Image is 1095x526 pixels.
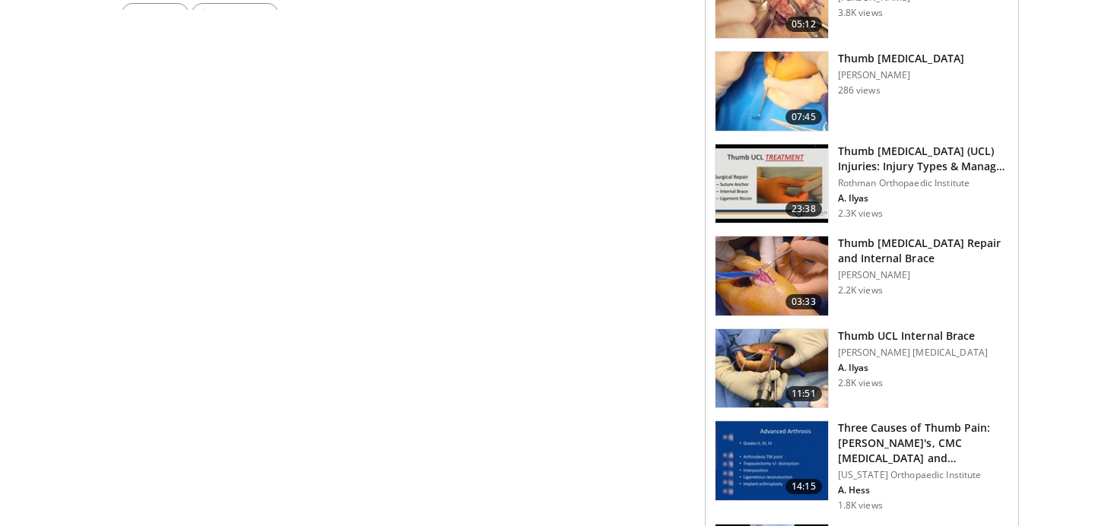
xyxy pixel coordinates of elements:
span: 05:12 [786,17,822,32]
a: Thumbs Up [192,3,278,24]
span: 03:33 [786,294,822,309]
a: 11:51 Thumb UCL Internal Brace [PERSON_NAME] [MEDICAL_DATA] A. Ilyas 2.8K views [715,328,1009,409]
img: 7d8b3c25-a9a4-459b-b693-7f169858dc52.150x105_q85_crop-smart_upscale.jpg [716,52,828,131]
p: Rothman Orthopaedic Institute [838,177,1009,189]
a: 07:45 Thumb [MEDICAL_DATA] [PERSON_NAME] 286 views [715,51,1009,131]
p: [PERSON_NAME] [838,69,964,81]
a: Message [122,3,189,24]
h3: Three Causes of Thumb Pain: [PERSON_NAME]'s, CMC [MEDICAL_DATA] and Gamekeep… [838,420,1009,466]
img: a04f9e1e-e10d-49bd-a544-3a3269526464.150x105_q85_crop-smart_upscale.jpg [716,329,828,408]
p: 2.2K views [838,284,883,296]
img: e8a42767-3f05-412b-a6fd-258a528a154a.150x105_q85_crop-smart_upscale.jpg [716,236,828,315]
span: 11:51 [786,386,822,401]
p: [PERSON_NAME] [838,269,1009,281]
p: A. Ilyas [838,192,1009,204]
a: 23:38 Thumb [MEDICAL_DATA] (UCL) Injuries: Injury Types & Manag… Rothman Orthopaedic Institute A.... [715,144,1009,224]
a: 03:33 Thumb [MEDICAL_DATA] Repair and Internal Brace [PERSON_NAME] 2.2K views [715,236,1009,316]
p: A. Hess [838,484,1009,496]
p: 2.3K views [838,208,883,220]
img: 402b8d50-6d0b-4f12-97d1-c6fdc5711382.150x105_q85_crop-smart_upscale.jpg [716,144,828,223]
span: 07:45 [786,109,822,125]
span: 14:15 [786,479,822,494]
a: 14:15 Three Causes of Thumb Pain: [PERSON_NAME]'s, CMC [MEDICAL_DATA] and Gamekeep… [US_STATE] Or... [715,420,1009,512]
p: 1.8K views [838,499,883,512]
h3: Thumb [MEDICAL_DATA] Repair and Internal Brace [838,236,1009,266]
p: 2.8K views [838,377,883,389]
h3: Thumb [MEDICAL_DATA] [838,51,964,66]
p: 3.8K views [838,7,883,19]
p: [PERSON_NAME] [MEDICAL_DATA] [838,347,988,359]
p: 286 views [838,84,881,97]
h3: Thumb UCL Internal Brace [838,328,988,344]
p: [US_STATE] Orthopaedic Institute [838,469,1009,481]
img: f07c5381-ed0e-4ba3-b020-483178c8db82.150x105_q85_crop-smart_upscale.jpg [716,421,828,500]
h3: Thumb [MEDICAL_DATA] (UCL) Injuries: Injury Types & Manag… [838,144,1009,174]
p: A. Ilyas [838,362,988,374]
span: 23:38 [786,201,822,217]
